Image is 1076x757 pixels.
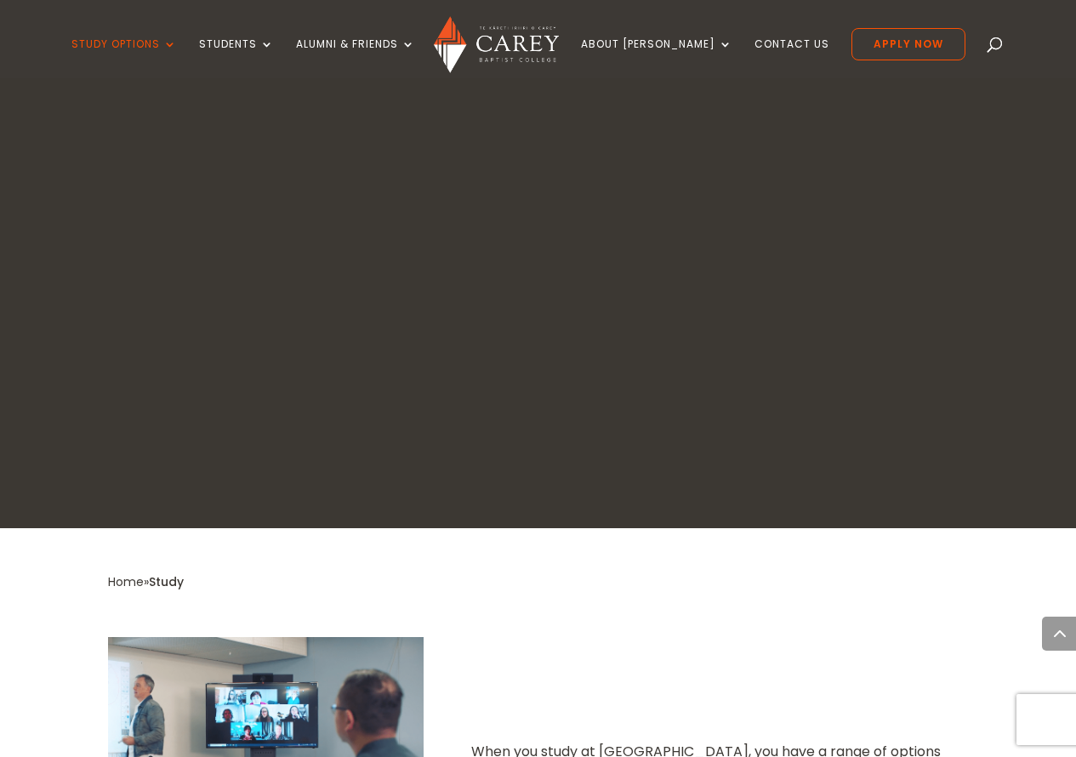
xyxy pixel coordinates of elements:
a: Study Options [71,38,177,78]
span: » [108,573,184,590]
a: Apply Now [851,28,965,60]
a: About [PERSON_NAME] [581,38,732,78]
a: Alumni & Friends [296,38,415,78]
a: Home [108,573,144,590]
span: Study [149,573,184,590]
img: Carey Baptist College [434,16,559,73]
a: Contact Us [754,38,829,78]
a: Students [199,38,274,78]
